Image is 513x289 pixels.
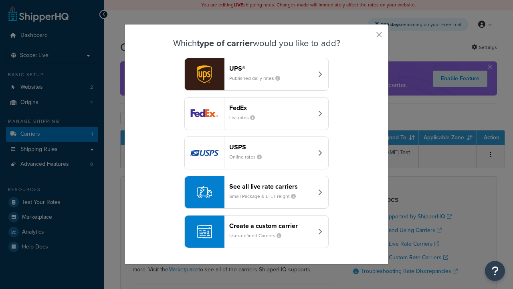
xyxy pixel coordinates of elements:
img: icon-carrier-liverate-becf4550.svg [197,185,212,200]
button: usps logoUSPSOnline rates [184,136,329,169]
header: See all live rate carriers [229,183,313,190]
small: Online rates [229,153,268,161]
header: UPS® [229,65,313,72]
img: fedEx logo [185,98,224,130]
img: usps logo [185,137,224,169]
button: ups logoUPS®Published daily rates [184,58,329,91]
small: Small Package & LTL Freight [229,193,302,200]
header: USPS [229,143,313,151]
img: icon-carrier-custom-c93b8a24.svg [197,224,212,239]
button: Create a custom carrierUser-defined Carriers [184,215,329,248]
button: fedEx logoFedExList rates [184,97,329,130]
small: Published daily rates [229,75,287,82]
img: ups logo [185,58,224,90]
h3: Which would you like to add? [145,39,368,48]
small: List rates [229,114,261,121]
header: FedEx [229,104,313,112]
button: See all live rate carriersSmall Package & LTL Freight [184,176,329,209]
strong: type of carrier [197,37,253,50]
small: User-defined Carriers [229,232,288,239]
button: Open Resource Center [485,261,505,281]
header: Create a custom carrier [229,222,313,230]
